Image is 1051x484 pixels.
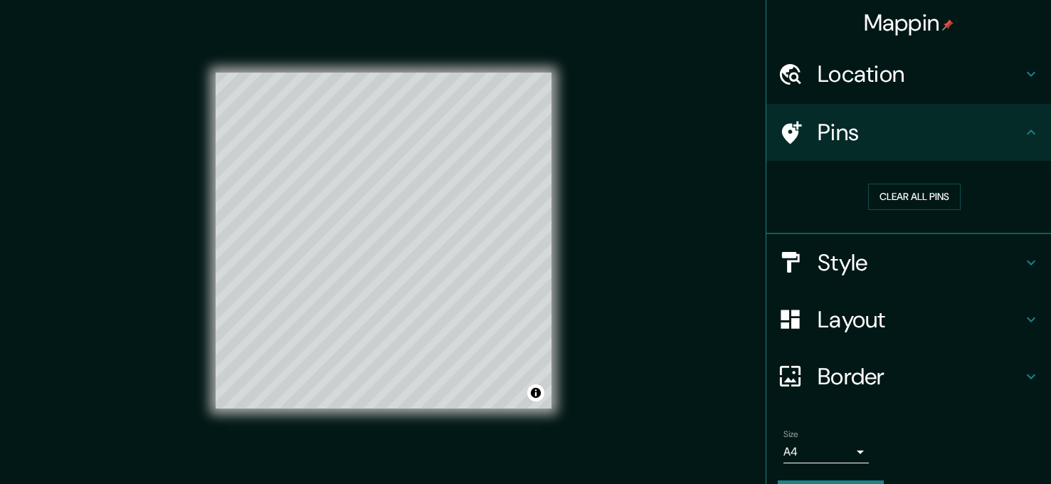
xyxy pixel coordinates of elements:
div: A4 [783,441,869,463]
div: Style [766,234,1051,291]
button: Clear all pins [868,184,961,210]
div: Pins [766,104,1051,161]
h4: Layout [818,305,1023,334]
h4: Pins [818,118,1023,147]
img: pin-icon.png [942,19,954,31]
div: Layout [766,291,1051,348]
h4: Border [818,362,1023,391]
label: Size [783,428,798,440]
button: Toggle attribution [527,384,544,401]
div: Location [766,46,1051,102]
div: Border [766,348,1051,405]
h4: Mappin [864,9,954,37]
h4: Location [818,60,1023,88]
h4: Style [818,248,1023,277]
iframe: Help widget launcher [924,428,1035,468]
